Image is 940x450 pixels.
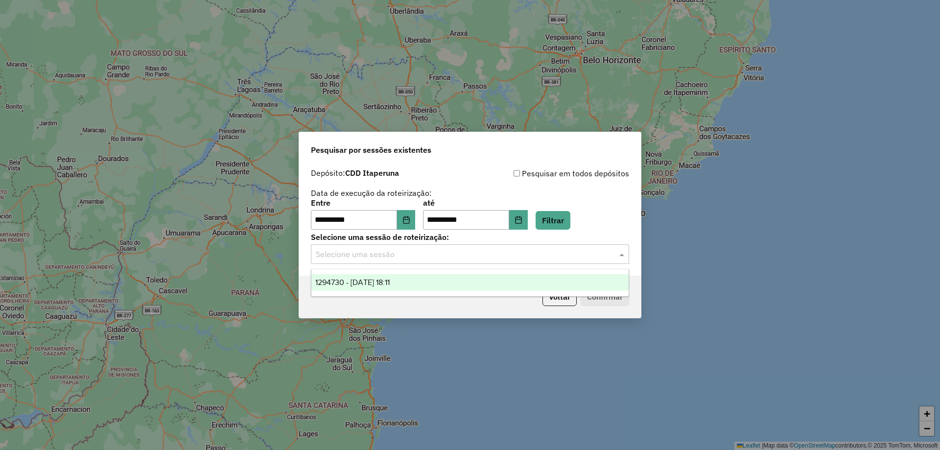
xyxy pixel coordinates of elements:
label: até [423,197,527,209]
span: Pesquisar por sessões existentes [311,144,431,156]
button: Filtrar [536,211,570,230]
label: Selecione uma sessão de roteirização: [311,231,629,243]
button: Voltar [542,287,577,306]
strong: CDD Itaperuna [345,168,399,178]
label: Depósito: [311,167,399,179]
ng-dropdown-panel: Options list [311,269,629,297]
label: Entre [311,197,415,209]
span: 1294730 - [DATE] 18:11 [315,278,390,286]
label: Data de execução da roteirização: [311,187,432,199]
button: Choose Date [397,210,416,230]
div: Pesquisar em todos depósitos [470,167,629,179]
button: Choose Date [509,210,528,230]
